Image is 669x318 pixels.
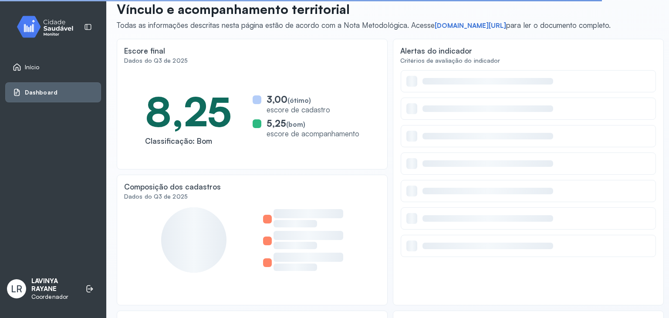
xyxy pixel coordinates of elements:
[117,20,611,30] span: Todas as informações descritas nesta página estão de acordo com a Nota Metodológica. Acesse para ...
[145,86,232,136] div: 8,25
[145,136,232,145] div: Classificação: Bom
[286,120,305,129] span: (bom)
[267,105,330,114] div: escore de cadastro
[435,21,506,30] a: [DOMAIN_NAME][URL]
[267,129,359,138] div: escore de acompanhamento
[267,118,359,129] div: 5,25
[267,94,330,105] div: 3,00
[25,64,40,71] span: Início
[31,293,77,301] p: Coordenador
[124,193,380,200] div: Dados do Q3 de 2025
[9,14,88,40] img: monitor.svg
[31,277,77,294] p: LAVINYA RAYANE
[11,283,22,294] span: LR
[124,46,165,55] div: Escore final
[13,88,94,97] a: Dashboard
[13,63,94,71] a: Início
[400,46,472,55] div: Alertas do indicador
[400,57,656,64] div: Critérios de avaliação do indicador
[124,182,221,191] div: Composição dos cadastros
[117,1,611,17] p: Vínculo e acompanhamento territorial
[124,57,380,64] div: Dados do Q3 de 2025
[25,89,57,96] span: Dashboard
[287,96,311,105] span: (ótimo)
